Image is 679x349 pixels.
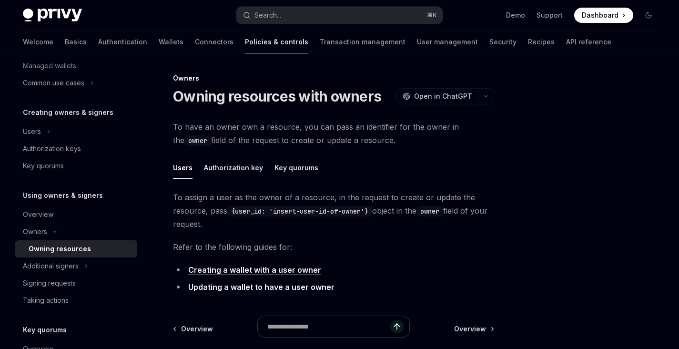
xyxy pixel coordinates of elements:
[236,7,442,24] button: Open search
[173,73,494,83] div: Owners
[29,243,91,255] div: Owning resources
[267,316,390,337] input: Ask a question...
[582,10,618,20] span: Dashboard
[23,277,76,289] div: Signing requests
[15,292,137,309] a: Taking actions
[417,31,478,53] a: User management
[254,10,281,21] div: Search...
[15,206,137,223] a: Overview
[23,31,53,53] a: Welcome
[245,31,308,53] a: Policies & controls
[396,88,478,104] button: Open in ChatGPT
[414,92,472,101] span: Open in ChatGPT
[23,324,67,336] h5: Key quorums
[159,31,183,53] a: Wallets
[537,10,563,20] a: Support
[188,265,321,275] a: Creating a wallet with a user owner
[15,257,137,275] button: Toggle Additional signers section
[23,260,79,272] div: Additional signers
[15,223,137,240] button: Toggle Owners section
[173,88,381,105] h1: Owning resources with owners
[23,160,64,172] div: Key quorums
[173,191,494,231] span: To assign a user as the owner of a resource, in the request to create or update the resource, pas...
[227,206,372,216] code: {user_id: 'insert-user-id-of-owner'}
[274,156,318,179] div: Key quorums
[320,31,405,53] a: Transaction management
[15,74,137,92] button: Toggle Common use cases section
[506,10,525,20] a: Demo
[416,206,443,216] code: owner
[489,31,517,53] a: Security
[195,31,233,53] a: Connectors
[173,240,494,254] span: Refer to the following guides for:
[23,226,47,237] div: Owners
[15,240,137,257] a: Owning resources
[427,11,437,19] span: ⌘ K
[98,31,147,53] a: Authentication
[23,209,53,220] div: Overview
[15,140,137,157] a: Authorization keys
[566,31,611,53] a: API reference
[15,157,137,174] a: Key quorums
[23,9,82,22] img: dark logo
[23,77,84,89] div: Common use cases
[204,156,263,179] div: Authorization key
[641,8,656,23] button: Toggle dark mode
[188,282,334,292] a: Updating a wallet to have a user owner
[23,190,103,201] h5: Using owners & signers
[173,120,494,147] span: To have an owner own a resource, you can pass an identifier for the owner in the field of the req...
[15,275,137,292] a: Signing requests
[23,295,69,306] div: Taking actions
[390,320,404,333] button: Send message
[23,143,81,154] div: Authorization keys
[23,107,113,118] h5: Creating owners & signers
[15,123,137,140] button: Toggle Users section
[528,31,555,53] a: Recipes
[173,156,193,179] div: Users
[574,8,633,23] a: Dashboard
[65,31,87,53] a: Basics
[23,126,41,137] div: Users
[184,135,211,146] code: owner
